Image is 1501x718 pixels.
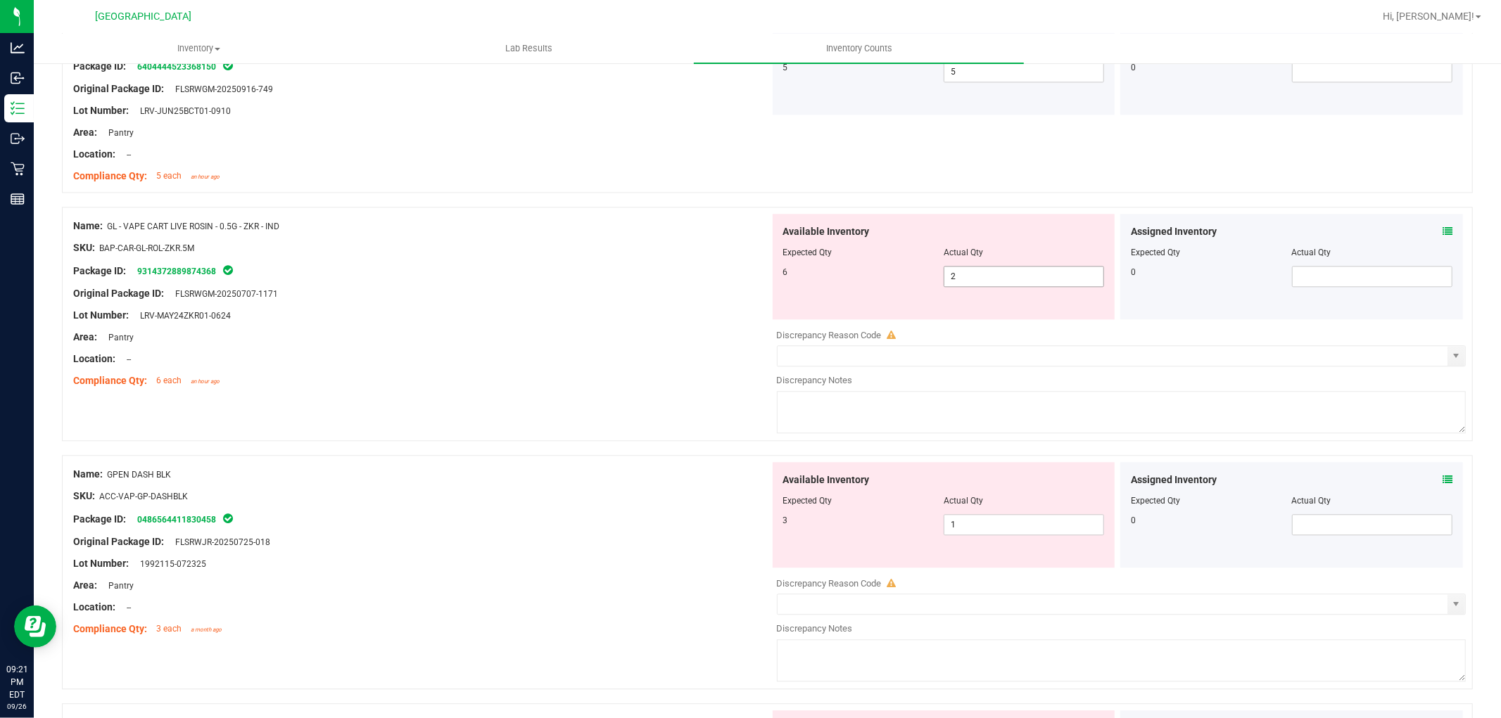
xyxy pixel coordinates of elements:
[73,513,126,525] span: Package ID:
[783,63,788,72] span: 5
[1383,11,1474,22] span: Hi, [PERSON_NAME]!
[73,331,97,342] span: Area:
[133,559,206,569] span: 1992115-072325
[1131,61,1291,74] div: 0
[191,174,220,180] span: an hour ago
[11,71,25,85] inline-svg: Inbound
[73,220,103,231] span: Name:
[364,34,694,63] a: Lab Results
[156,624,182,634] span: 3 each
[73,601,115,613] span: Location:
[222,511,234,525] span: In Sync
[156,171,182,181] span: 5 each
[34,42,363,55] span: Inventory
[107,222,279,231] span: GL - VAPE CART LIVE ROSIN - 0.5G - ZKR - IND
[73,623,147,634] span: Compliance Qty:
[101,333,134,342] span: Pantry
[34,34,364,63] a: Inventory
[944,496,983,506] span: Actual Qty
[783,224,870,239] span: Available Inventory
[944,267,1103,286] input: 2
[96,11,192,23] span: [GEOGRAPHIC_DATA]
[777,578,882,589] span: Discrepancy Reason Code
[73,60,126,72] span: Package ID:
[101,128,134,138] span: Pantry
[783,496,832,506] span: Expected Qty
[73,468,103,480] span: Name:
[807,42,911,55] span: Inventory Counts
[191,627,222,633] span: a month ago
[73,148,115,160] span: Location:
[944,248,983,257] span: Actual Qty
[168,84,273,94] span: FLSRWGM-20250916-749
[137,515,216,525] a: 0486564411830458
[1292,246,1452,259] div: Actual Qty
[73,170,147,181] span: Compliance Qty:
[14,605,56,648] iframe: Resource center
[101,581,134,591] span: Pantry
[1131,266,1291,278] div: 0
[777,330,882,340] span: Discrepancy Reason Code
[222,263,234,277] span: In Sync
[133,106,231,116] span: LRV-JUN25BCT01-0910
[137,267,216,276] a: 9314372889874368
[1131,494,1291,507] div: Expected Qty
[944,62,1103,82] input: 5
[73,105,129,116] span: Lot Number:
[73,83,164,94] span: Original Package ID:
[73,353,115,364] span: Location:
[1292,494,1452,507] div: Actual Qty
[1131,514,1291,527] div: 0
[783,248,832,257] span: Expected Qty
[11,132,25,146] inline-svg: Outbound
[1448,346,1465,366] span: select
[168,289,278,299] span: FLSRWGM-20250707-1171
[11,162,25,176] inline-svg: Retail
[73,558,129,569] span: Lot Number:
[777,373,1467,387] div: Discrepancy Notes
[99,243,194,253] span: BAP-CAR-GL-ROL-ZKR.5M
[1448,594,1465,614] span: select
[107,470,171,480] span: GPEN DASH BLK
[73,265,126,276] span: Package ID:
[11,101,25,115] inline-svg: Inventory
[156,376,182,385] span: 6 each
[694,34,1024,63] a: Inventory Counts
[783,515,788,525] span: 3
[191,378,220,385] span: an hour ago
[486,42,571,55] span: Lab Results
[777,622,1467,636] div: Discrepancy Notes
[11,192,25,206] inline-svg: Reports
[133,311,231,321] span: LRV-MAY24ZKR01-0624
[120,354,131,364] span: --
[1131,224,1217,239] span: Assigned Inventory
[73,242,95,253] span: SKU:
[73,536,164,547] span: Original Package ID:
[73,579,97,591] span: Area:
[1131,473,1217,487] span: Assigned Inventory
[73,375,147,386] span: Compliance Qty:
[783,473,870,487] span: Available Inventory
[222,58,234,72] span: In Sync
[944,515,1103,534] input: 1
[73,309,129,321] span: Lot Number:
[120,150,131,160] span: --
[73,490,95,501] span: SKU:
[11,41,25,55] inline-svg: Analytics
[6,701,27,712] p: 09/26
[73,288,164,299] span: Original Package ID:
[1131,246,1291,259] div: Expected Qty
[99,492,188,501] span: ACC-VAP-GP-DASHBLK
[137,62,216,72] a: 6404444523368150
[168,537,270,547] span: FLSRWJR-20250725-018
[783,267,788,277] span: 6
[73,127,97,138] span: Area:
[6,663,27,701] p: 09:21 PM EDT
[120,603,131,613] span: --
